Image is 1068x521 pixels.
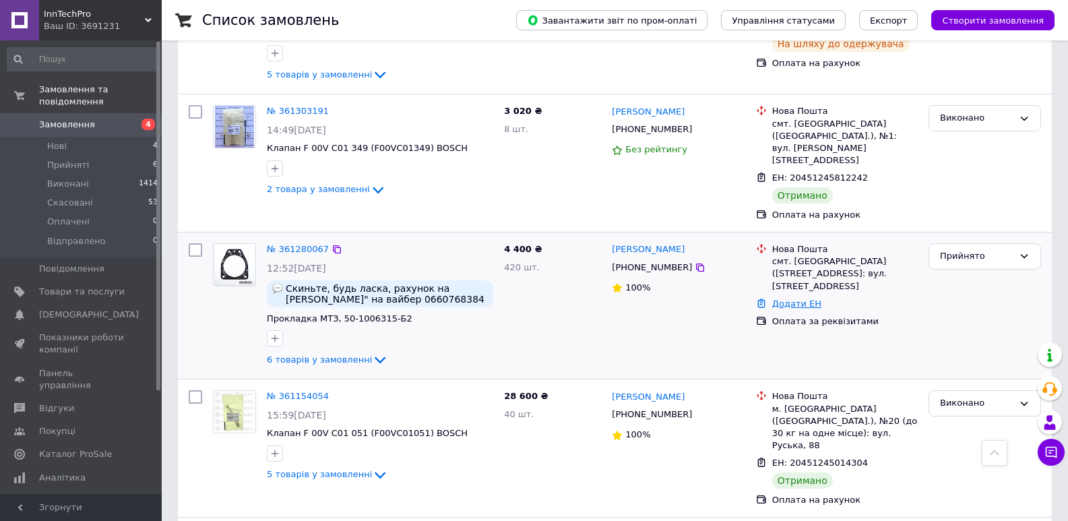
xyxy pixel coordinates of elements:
span: InnTechPro [44,8,145,20]
a: 6 товарів у замовленні [267,355,388,365]
div: Оплата на рахунок [772,209,918,221]
a: Фото товару [213,105,256,148]
a: 2 товара у замовленні [267,184,386,194]
span: Скиньте, будь ласка, рахунок на [PERSON_NAME]" на вайбер 0660768384 [286,283,488,305]
span: 0 [153,216,158,228]
div: смт. [GEOGRAPHIC_DATA] ([STREET_ADDRESS]: вул. [STREET_ADDRESS] [772,255,918,293]
span: 4 400 ₴ [504,244,542,254]
img: Фото товару [215,106,254,148]
span: Виконані [47,178,89,190]
span: [DEMOGRAPHIC_DATA] [39,309,139,321]
span: Оплачені [47,216,90,228]
button: Завантажити звіт по пром-оплаті [516,10,708,30]
span: 6 [153,159,158,171]
div: Виконано [940,111,1013,125]
div: Оплата за реквізитами [772,315,918,328]
div: [PHONE_NUMBER] [609,259,695,276]
span: 4 [153,140,158,152]
span: 8 шт. [504,124,528,134]
span: 28 600 ₴ [504,391,548,401]
a: Клапан F 00V C01 349 (F00VC01349) BOSCH [267,143,468,153]
a: Додати ЕН [772,299,821,309]
div: Оплата на рахунок [772,57,918,69]
span: 2 товара у замовленні [267,184,370,194]
span: Відправлено [47,235,106,247]
div: м. [GEOGRAPHIC_DATA] ([GEOGRAPHIC_DATA].), №20 (до 30 кг на одне місце): вул. Руська, 88 [772,403,918,452]
span: Повідомлення [39,263,104,275]
input: Пошук [7,47,159,71]
a: [PERSON_NAME] [612,391,685,404]
div: смт. [GEOGRAPHIC_DATA] ([GEOGRAPHIC_DATA].), №1: вул. [PERSON_NAME][STREET_ADDRESS] [772,118,918,167]
span: 15:59[DATE] [267,410,326,421]
div: Нова Пошта [772,243,918,255]
a: Фото товару [213,243,256,286]
span: Без рейтингу [625,144,687,154]
span: Скасовані [47,197,93,209]
div: [PHONE_NUMBER] [609,406,695,423]
button: Експорт [859,10,918,30]
span: 1414 [139,178,158,190]
span: Показники роботи компанії [39,332,125,356]
span: 12:52[DATE] [267,263,326,274]
span: Товари та послуги [39,286,125,298]
span: 100% [625,429,650,439]
span: 14:49[DATE] [267,125,326,135]
span: ЕН: 20451245014304 [772,458,868,468]
span: Експорт [870,16,908,26]
span: Відгуки [39,402,74,415]
div: Нова Пошта [772,105,918,117]
a: № 361280067 [267,244,329,254]
span: Панель управління [39,367,125,392]
span: ЕН: 20451245812242 [772,173,868,183]
div: Прийнято [940,249,1013,264]
span: 420 шт. [504,262,540,272]
a: Прокладка МТЗ, 50-1006315-Б2 [267,313,412,324]
span: 3 020 ₴ [504,106,542,116]
button: Чат з покупцем [1038,439,1065,466]
div: Отримано [772,187,833,204]
h1: Список замовлень [202,12,339,28]
span: 6 товарів у замовленні [267,355,372,365]
button: Управління статусами [721,10,846,30]
a: [PERSON_NAME] [612,106,685,119]
span: Управління статусами [732,16,835,26]
span: Створити замовлення [942,16,1044,26]
div: На шляху до одержувача [772,36,910,52]
span: 4 [142,119,155,130]
a: Клапан F 00V C01 051 (F00VC01051) BOSCH [267,428,468,438]
span: 40 шт. [504,409,534,419]
span: 5 товарів у замовленні [267,469,372,479]
div: Виконано [940,396,1013,410]
span: Замовлення та повідомлення [39,84,162,108]
span: 53 [148,197,158,209]
span: Нові [47,140,67,152]
div: Ваш ID: 3691231 [44,20,162,32]
a: Створити замовлення [918,15,1055,25]
a: Фото товару [213,390,256,433]
span: 0 [153,235,158,247]
button: Створити замовлення [931,10,1055,30]
img: Фото товару [214,244,254,286]
div: Отримано [772,472,833,489]
img: Фото товару [214,391,254,433]
span: Каталог ProSale [39,448,112,460]
div: [PHONE_NUMBER] [609,121,695,138]
span: Покупці [39,425,75,437]
a: 5 товарів у замовленні [267,69,388,80]
span: 100% [625,282,650,293]
a: [PERSON_NAME] [612,243,685,256]
span: 5 товарів у замовленні [267,69,372,80]
span: Прийняті [47,159,89,171]
span: Завантажити звіт по пром-оплаті [527,14,697,26]
span: Аналітика [39,472,86,484]
a: 5 товарів у замовленні [267,469,388,479]
img: :speech_balloon: [272,283,283,294]
a: № 361154054 [267,391,329,401]
a: № 361303191 [267,106,329,116]
div: Оплата на рахунок [772,494,918,506]
div: Нова Пошта [772,390,918,402]
span: Замовлення [39,119,95,131]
